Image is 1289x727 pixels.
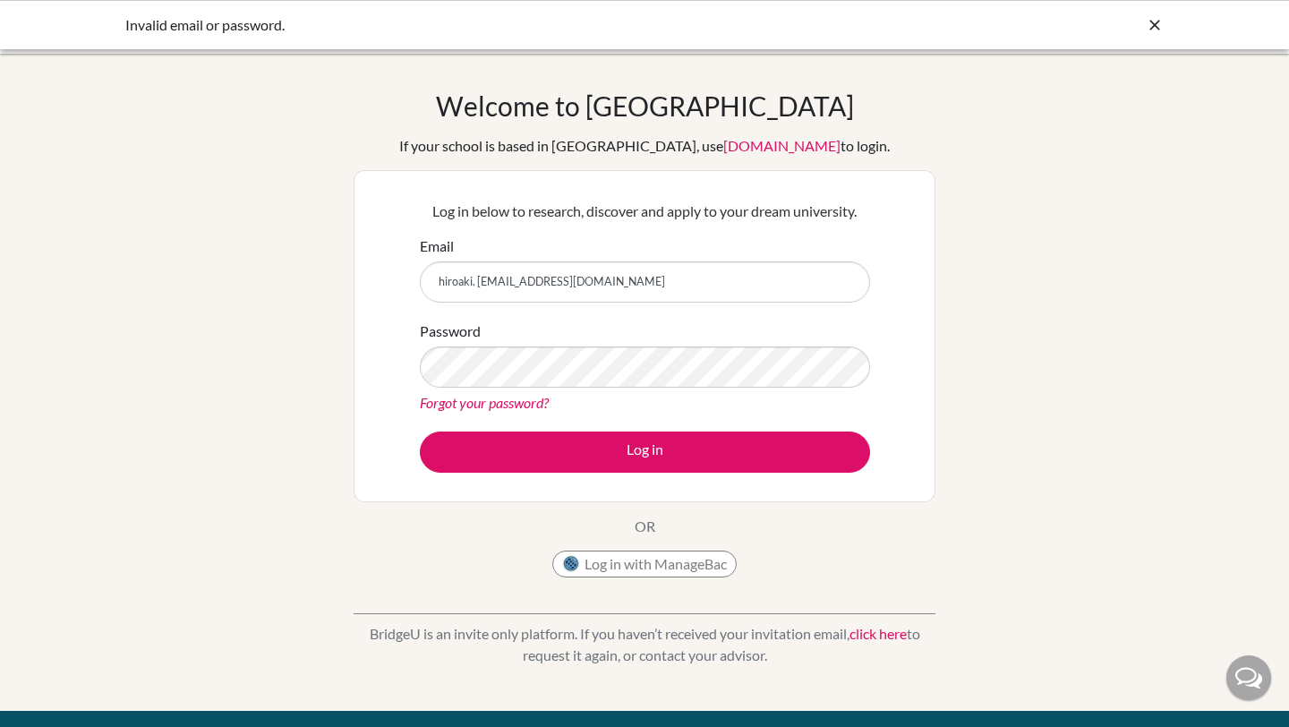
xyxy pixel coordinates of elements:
[436,90,854,122] h1: Welcome to [GEOGRAPHIC_DATA]
[420,432,870,473] button: Log in
[420,394,549,411] a: Forgot your password?
[635,516,655,537] p: OR
[420,321,481,342] label: Password
[849,625,907,642] a: click here
[399,135,890,157] div: If your school is based in [GEOGRAPHIC_DATA], use to login.
[354,623,935,666] p: BridgeU is an invite only platform. If you haven’t received your invitation email, to request it ...
[41,13,78,29] span: Help
[125,14,895,36] div: Invalid email or password.
[723,137,841,154] a: [DOMAIN_NAME]
[420,235,454,257] label: Email
[420,201,870,222] p: Log in below to research, discover and apply to your dream university.
[552,551,737,577] button: Log in with ManageBac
